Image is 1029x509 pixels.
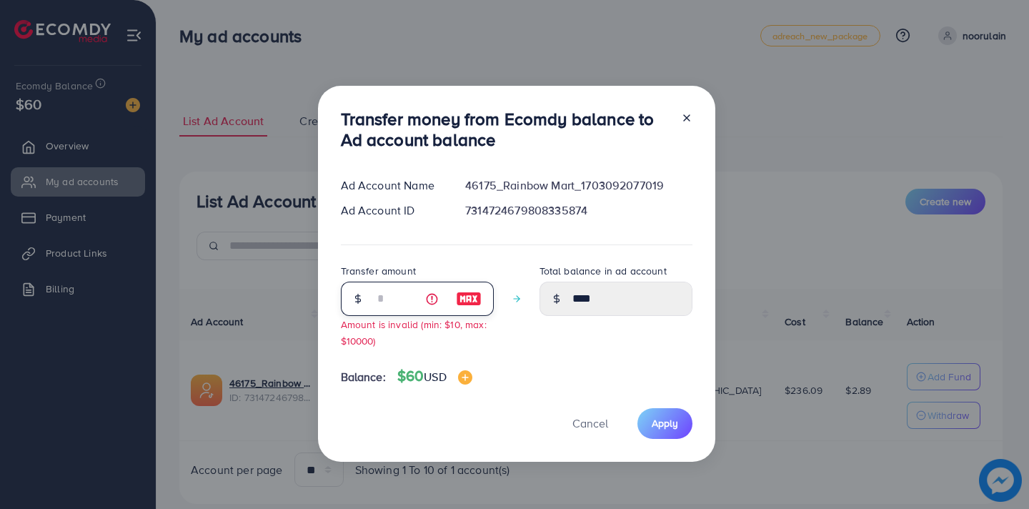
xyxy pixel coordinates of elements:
div: Ad Account Name [329,177,454,194]
button: Apply [637,408,692,439]
span: Apply [652,416,678,430]
button: Cancel [555,408,626,439]
span: Balance: [341,369,386,385]
h3: Transfer money from Ecomdy balance to Ad account balance [341,109,670,150]
img: image [458,370,472,385]
small: Amount is invalid (min: $10, max: $10000) [341,317,487,347]
span: USD [424,369,446,385]
div: 46175_Rainbow Mart_1703092077019 [454,177,703,194]
h4: $60 [397,367,472,385]
label: Total balance in ad account [540,264,667,278]
label: Transfer amount [341,264,416,278]
span: Cancel [572,415,608,431]
div: 7314724679808335874 [454,202,703,219]
div: Ad Account ID [329,202,454,219]
img: image [456,290,482,307]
